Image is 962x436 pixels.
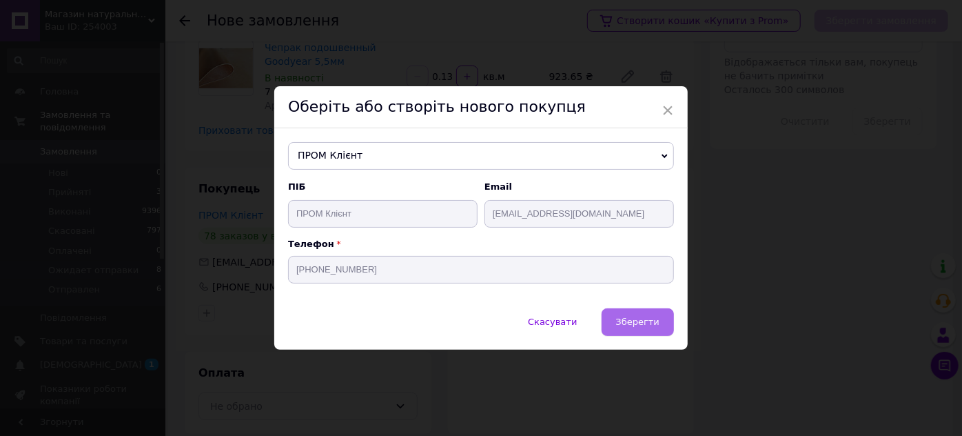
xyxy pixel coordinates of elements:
[528,317,577,327] span: Скасувати
[274,86,688,128] div: Оберіть або створіть нового покупця
[662,99,674,122] span: ×
[513,308,591,336] button: Скасувати
[484,181,674,193] span: Email
[288,256,674,284] input: +38 096 0000000
[288,142,674,170] span: ПРОМ Клієнт
[288,181,478,193] span: ПІБ
[616,317,659,327] span: Зберегти
[602,308,674,336] button: Зберегти
[288,239,674,249] p: Телефон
